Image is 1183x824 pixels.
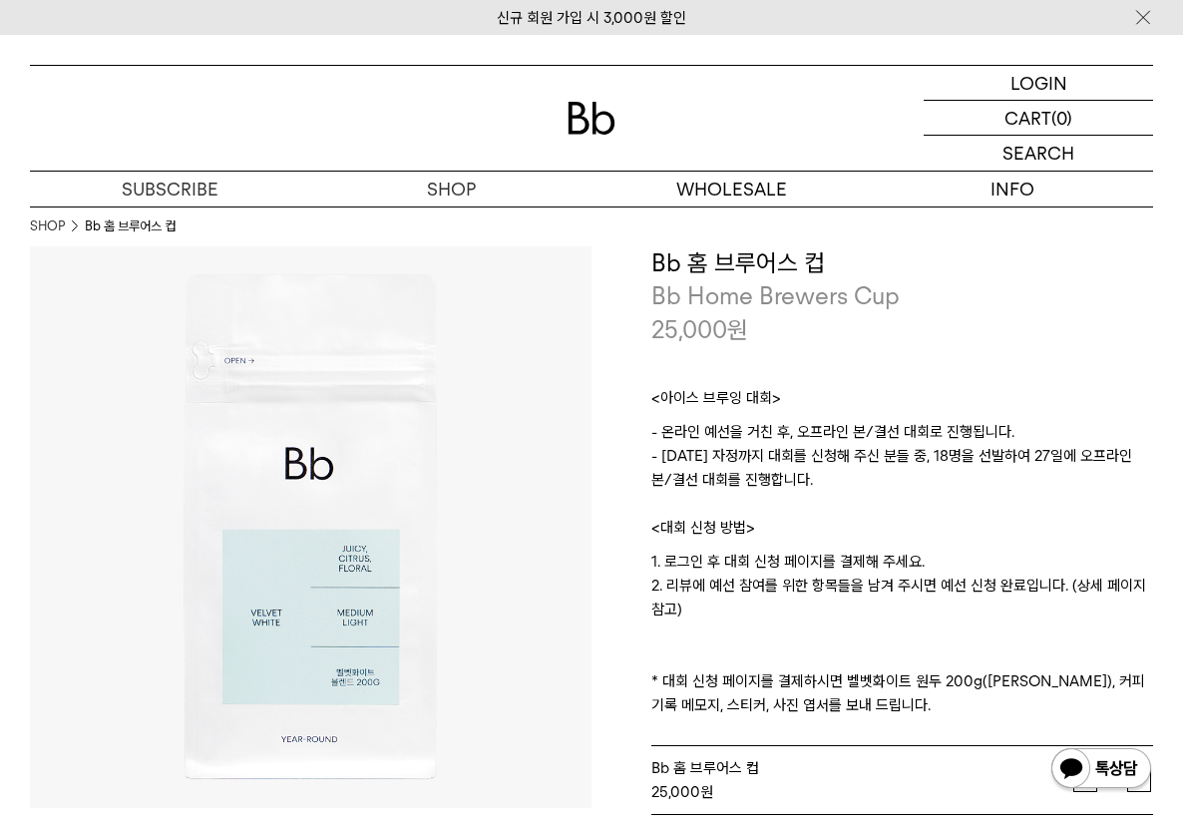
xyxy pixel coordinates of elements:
p: <아이스 브루잉 대회> [651,386,1153,420]
a: SHOP [30,216,65,236]
span: Bb 홈 브루어스 컵 [651,759,759,777]
div: 원 [651,780,1073,804]
img: 카카오톡 채널 1:1 채팅 버튼 [1049,746,1153,794]
a: LOGIN [924,66,1153,101]
p: 1. 로그인 후 대회 신청 페이지를 결제해 주세요. 2. 리뷰에 예선 참여를 위한 항목들을 남겨 주시면 예선 신청 완료입니다. (상세 페이지 참고) * 대회 신청 페이지를 결... [651,550,1153,717]
a: 신규 회원 가입 시 3,000원 할인 [497,9,686,27]
p: SEARCH [1002,136,1074,171]
p: <대회 신청 방법> [651,516,1153,550]
p: 25,000 [651,313,748,347]
h3: Bb 홈 브루어스 컵 [651,246,1153,280]
p: Bb Home Brewers Cup [651,279,1153,313]
p: (0) [1051,101,1072,135]
p: WHOLESALE [591,172,873,206]
span: 원 [727,315,748,344]
a: CART (0) [924,101,1153,136]
strong: 25,000 [651,783,700,801]
p: LOGIN [1010,66,1067,100]
img: 로고 [568,102,615,135]
p: CART [1004,101,1051,135]
a: SHOP [311,172,592,206]
p: INFO [873,172,1154,206]
img: Bb 홈 브루어스 컵 [30,246,591,808]
p: - 온라인 예선을 거친 후, 오프라인 본/결선 대회로 진행됩니다. - [DATE] 자정까지 대회를 신청해 주신 분들 중, 18명을 선발하여 27일에 오프라인 본/결선 대회를 ... [651,420,1153,516]
a: SUBSCRIBE [30,172,311,206]
li: Bb 홈 브루어스 컵 [85,216,176,236]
